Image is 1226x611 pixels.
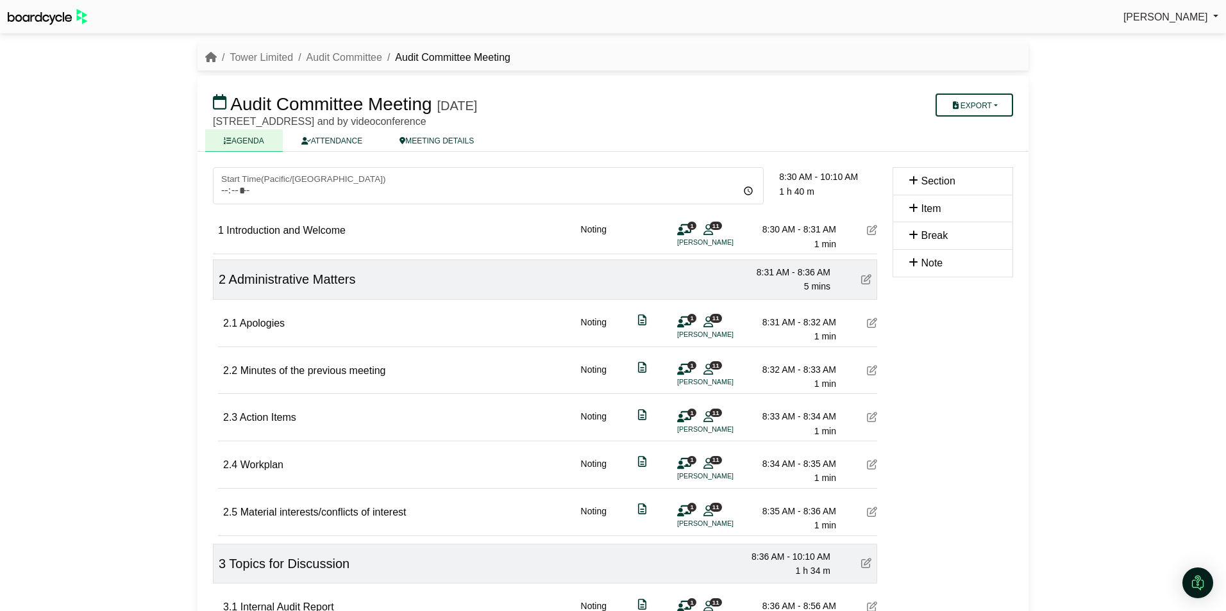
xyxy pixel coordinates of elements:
span: 11 [710,456,722,464]
div: Noting [581,315,607,344]
span: 1 h 40 m [779,186,814,197]
span: 11 [710,503,722,511]
div: Noting [581,409,607,438]
span: Administrative Matters [229,272,356,286]
div: 8:30 AM - 10:10 AM [779,170,877,184]
span: 11 [710,598,722,607]
span: 1 [687,314,696,322]
span: Section [921,175,955,186]
div: Noting [581,222,607,251]
span: 2.3 [223,412,237,423]
span: 1 min [814,331,836,341]
span: 2.2 [223,365,237,376]
span: 1 h 34 m [796,566,830,576]
span: 3 [219,557,226,571]
span: 11 [710,361,722,370]
span: Introduction and Welcome [226,225,346,236]
span: 1 min [814,473,836,483]
span: Audit Committee Meeting [230,94,432,114]
div: 8:30 AM - 8:31 AM [746,222,836,236]
span: 1 [687,456,696,464]
span: 1 [687,503,696,511]
span: 11 [710,409,722,417]
a: AGENDA [205,129,283,152]
button: Export [936,94,1013,117]
span: Note [921,257,943,268]
span: Break [921,230,948,241]
div: Noting [581,504,607,533]
span: 2.5 [223,507,237,517]
div: Open Intercom Messenger [1182,567,1213,598]
span: 1 [687,222,696,230]
a: MEETING DETAILS [381,129,492,152]
span: 1 [687,598,696,607]
span: 1 [687,361,696,370]
span: 11 [710,314,722,322]
a: [PERSON_NAME] [1123,9,1218,26]
div: 8:33 AM - 8:34 AM [746,409,836,423]
span: Minutes of the previous meeting [240,365,386,376]
a: ATTENDANCE [283,129,381,152]
div: [DATE] [437,98,477,113]
div: 8:31 AM - 8:36 AM [741,265,830,279]
div: Noting [581,363,607,391]
span: 2 [219,272,226,286]
li: [PERSON_NAME] [677,471,773,482]
span: Workplan [240,459,283,470]
span: 1 min [814,520,836,530]
div: 8:34 AM - 8:35 AM [746,457,836,471]
span: Topics for Discussion [229,557,349,571]
span: 5 mins [804,281,830,291]
span: Apologies [240,318,285,329]
li: [PERSON_NAME] [677,424,773,435]
div: Noting [581,457,607,485]
span: 11 [710,222,722,230]
span: Material interests/conflicts of interest [240,507,407,517]
span: [STREET_ADDRESS] and by videoconference [213,116,426,127]
span: 1 [687,409,696,417]
div: 8:36 AM - 10:10 AM [741,550,830,564]
div: 8:32 AM - 8:33 AM [746,363,836,377]
span: Item [921,203,941,214]
span: 2.1 [223,318,237,329]
span: 1 min [814,426,836,436]
span: 1 min [814,239,836,249]
span: 1 min [814,379,836,389]
li: [PERSON_NAME] [677,237,773,248]
li: [PERSON_NAME] [677,329,773,340]
span: 1 [218,225,224,236]
div: 8:31 AM - 8:32 AM [746,315,836,329]
a: Audit Committee [306,52,382,63]
li: [PERSON_NAME] [677,518,773,529]
div: 8:35 AM - 8:36 AM [746,504,836,518]
li: Audit Committee Meeting [382,49,510,66]
img: BoardcycleBlackGreen-aaafeed430059cb809a45853b8cf6d952af9d84e6e89e1f1685b34bfd5cb7d64.svg [8,9,87,25]
li: [PERSON_NAME] [677,377,773,387]
span: 2.4 [223,459,237,470]
span: [PERSON_NAME] [1123,12,1208,22]
span: Action Items [240,412,296,423]
nav: breadcrumb [205,49,510,66]
a: Tower Limited [230,52,293,63]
